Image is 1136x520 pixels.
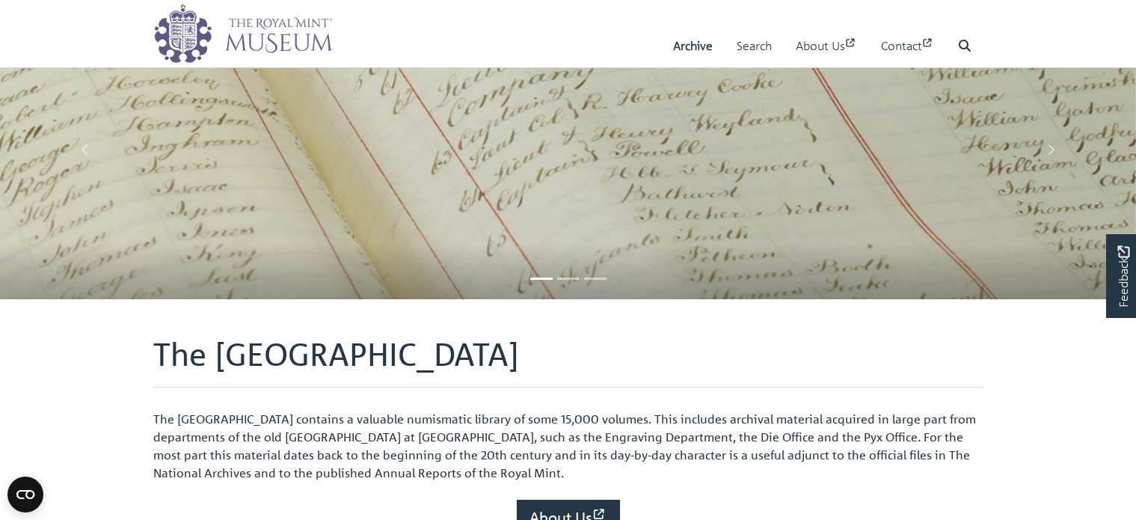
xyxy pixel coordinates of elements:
a: Search [737,25,772,67]
h1: The [GEOGRAPHIC_DATA] [153,335,983,388]
a: Archive [673,25,713,67]
img: logo_wide.png [153,4,333,64]
a: About Us [796,25,857,67]
span: Feedback [1114,245,1132,308]
button: Open CMP widget [7,477,43,513]
a: Contact [881,25,934,67]
p: The [GEOGRAPHIC_DATA] contains a valuable numismatic library of some 15,000 volumes. This include... [153,410,983,482]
